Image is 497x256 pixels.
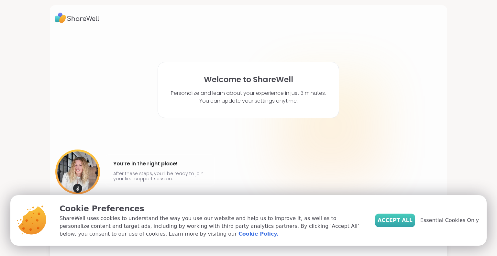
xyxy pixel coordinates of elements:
[55,10,99,25] img: ShareWell Logo
[378,217,413,224] span: Accept All
[171,89,326,105] p: Personalize and learn about your experience in just 3 minutes. You can update your settings anytime.
[375,214,415,227] button: Accept All
[55,150,100,194] img: User image
[113,171,206,181] p: After these steps, you’ll be ready to join your first support session.
[113,159,206,169] h4: You’re in the right place!
[60,203,365,215] p: Cookie Preferences
[73,184,82,193] img: mic icon
[204,75,293,84] h1: Welcome to ShareWell
[238,230,279,238] a: Cookie Policy.
[60,215,365,238] p: ShareWell uses cookies to understand the way you use our website and help us to improve it, as we...
[420,217,479,224] span: Essential Cookies Only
